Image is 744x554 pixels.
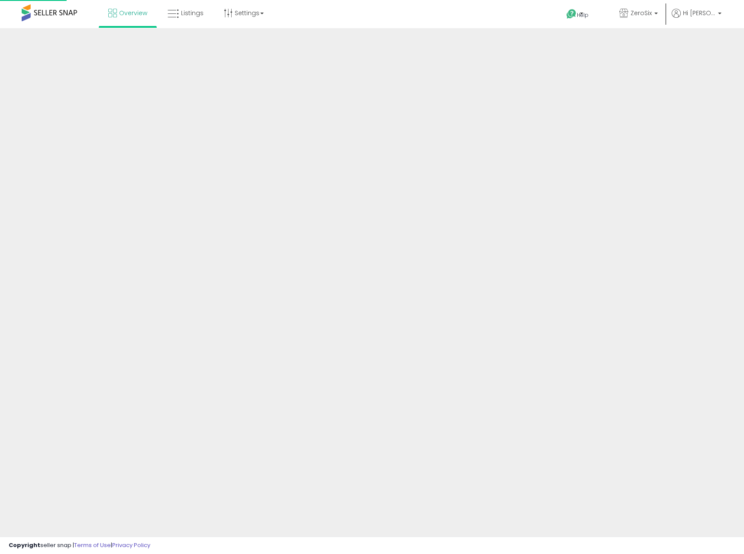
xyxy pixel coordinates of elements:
[577,11,589,19] span: Help
[181,9,204,17] span: Listings
[560,2,605,28] a: Help
[631,9,652,17] span: ZeroSix
[683,9,715,17] span: Hi [PERSON_NAME]
[119,9,147,17] span: Overview
[672,9,721,28] a: Hi [PERSON_NAME]
[566,9,577,20] i: Get Help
